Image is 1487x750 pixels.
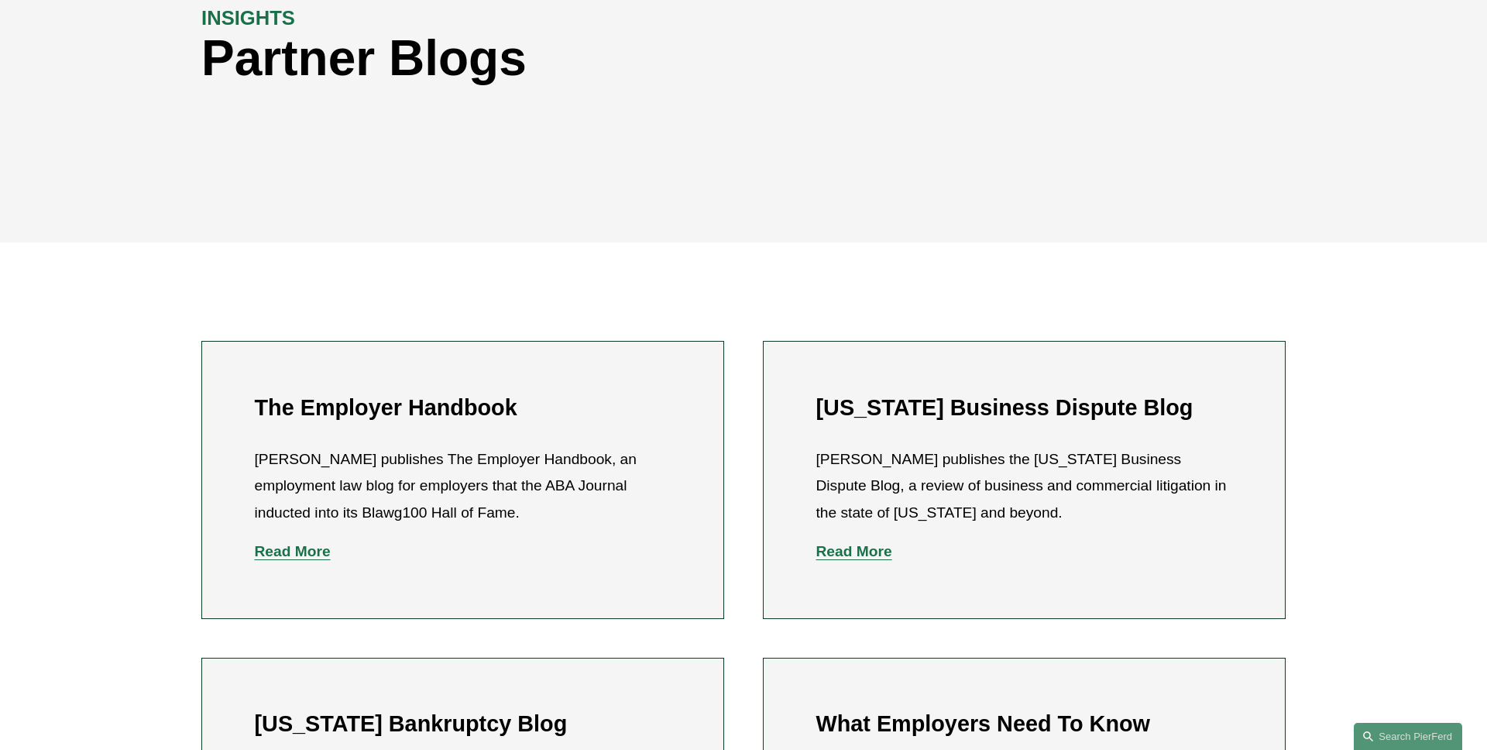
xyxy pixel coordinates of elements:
h2: What Employers Need To Know [816,710,1233,738]
a: Read More [816,543,892,559]
h2: [US_STATE] Bankruptcy Blog [255,710,671,738]
h1: Partner Blogs [201,30,1015,87]
p: [PERSON_NAME] publishes The Employer Handbook, an employment law blog for employers that the ABA ... [255,446,671,527]
strong: INSIGHTS [201,7,295,29]
a: Search this site [1354,723,1462,750]
p: [PERSON_NAME] publishes the [US_STATE] Business Dispute Blog, a review of business and commercial... [816,446,1233,527]
a: Read More [255,543,331,559]
h2: The Employer Handbook [255,394,671,421]
h2: [US_STATE] Business Dispute Blog [816,394,1233,421]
